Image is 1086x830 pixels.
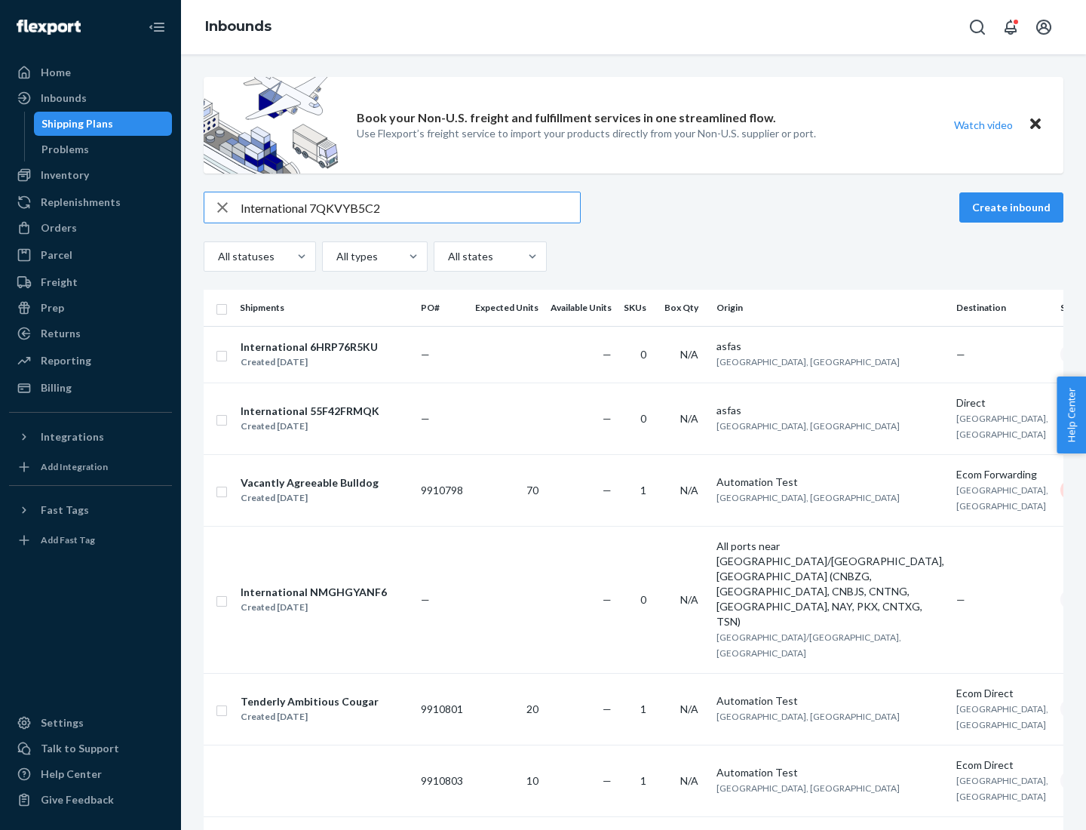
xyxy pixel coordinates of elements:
[716,339,944,354] div: asfas
[959,192,1063,223] button: Create inbound
[241,694,379,709] div: Tenderly Ambitious Cougar
[41,533,95,546] div: Add Fast Tag
[603,593,612,606] span: —
[640,774,646,787] span: 1
[446,249,448,264] input: All states
[658,290,710,326] th: Box Qty
[357,109,776,127] p: Book your Non-U.S. freight and fulfillment services in one streamlined flow.
[680,774,698,787] span: N/A
[9,60,172,85] a: Home
[962,12,992,42] button: Open Search Box
[1057,377,1086,453] button: Help Center
[41,247,72,263] div: Parcel
[716,711,900,722] span: [GEOGRAPHIC_DATA], [GEOGRAPHIC_DATA]
[9,216,172,240] a: Orders
[41,715,84,730] div: Settings
[956,413,1048,440] span: [GEOGRAPHIC_DATA], [GEOGRAPHIC_DATA]
[241,600,387,615] div: Created [DATE]
[9,498,172,522] button: Fast Tags
[956,348,965,361] span: —
[9,376,172,400] a: Billing
[950,290,1054,326] th: Destination
[640,484,646,496] span: 1
[216,249,218,264] input: All statuses
[1026,114,1045,136] button: Close
[680,348,698,361] span: N/A
[241,340,378,355] div: International 6HRP76R5KU
[640,412,646,425] span: 0
[241,355,378,370] div: Created [DATE]
[41,168,89,183] div: Inventory
[9,455,172,479] a: Add Integration
[415,454,469,526] td: 9910798
[545,290,618,326] th: Available Units
[415,290,469,326] th: PO#
[9,349,172,373] a: Reporting
[41,275,78,290] div: Freight
[716,475,944,490] div: Automation Test
[241,192,580,223] input: Search inbounds by name, destination, msku...
[680,484,698,496] span: N/A
[9,243,172,267] a: Parcel
[716,539,944,629] div: All ports near [GEOGRAPHIC_DATA]/[GEOGRAPHIC_DATA], [GEOGRAPHIC_DATA] (CNBZG, [GEOGRAPHIC_DATA], ...
[41,116,113,131] div: Shipping Plans
[41,460,108,473] div: Add Integration
[193,5,284,49] ol: breadcrumbs
[640,593,646,606] span: 0
[234,290,415,326] th: Shipments
[41,429,104,444] div: Integrations
[241,709,379,724] div: Created [DATE]
[205,18,271,35] a: Inbounds
[241,404,379,419] div: International 55F42FRMQK
[9,736,172,761] a: Talk to Support
[526,484,538,496] span: 70
[41,326,81,341] div: Returns
[241,475,379,490] div: Vacantly Agreeable Bulldog
[526,774,538,787] span: 10
[41,195,121,210] div: Replenishments
[956,775,1048,802] span: [GEOGRAPHIC_DATA], [GEOGRAPHIC_DATA]
[34,137,173,161] a: Problems
[640,702,646,715] span: 1
[716,765,944,780] div: Automation Test
[335,249,336,264] input: All types
[680,702,698,715] span: N/A
[421,593,430,606] span: —
[421,348,430,361] span: —
[9,528,172,552] a: Add Fast Tag
[716,356,900,367] span: [GEOGRAPHIC_DATA], [GEOGRAPHIC_DATA]
[9,86,172,110] a: Inbounds
[357,126,816,141] p: Use Flexport’s freight service to import your products directly from your Non-U.S. supplier or port.
[41,91,87,106] div: Inbounds
[41,300,64,315] div: Prep
[995,12,1026,42] button: Open notifications
[956,593,965,606] span: —
[9,296,172,320] a: Prep
[716,693,944,709] div: Automation Test
[716,403,944,418] div: asfas
[640,348,646,361] span: 0
[944,114,1023,136] button: Watch video
[956,395,1048,410] div: Direct
[1029,12,1059,42] button: Open account menu
[41,220,77,235] div: Orders
[603,774,612,787] span: —
[716,420,900,432] span: [GEOGRAPHIC_DATA], [GEOGRAPHIC_DATA]
[41,142,89,157] div: Problems
[956,758,1048,773] div: Ecom Direct
[9,163,172,187] a: Inventory
[680,412,698,425] span: N/A
[956,686,1048,701] div: Ecom Direct
[41,353,91,368] div: Reporting
[9,762,172,786] a: Help Center
[34,112,173,136] a: Shipping Plans
[603,484,612,496] span: —
[41,792,114,807] div: Give Feedback
[241,419,379,434] div: Created [DATE]
[603,702,612,715] span: —
[421,412,430,425] span: —
[9,190,172,214] a: Replenishments
[716,632,901,659] span: [GEOGRAPHIC_DATA]/[GEOGRAPHIC_DATA], [GEOGRAPHIC_DATA]
[9,711,172,735] a: Settings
